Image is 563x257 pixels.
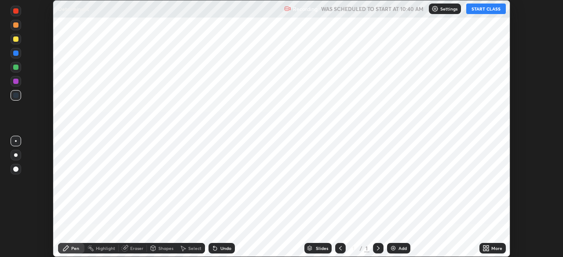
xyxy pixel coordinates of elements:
div: Add [398,246,407,250]
div: More [491,246,502,250]
div: 1 [364,244,369,252]
div: Slides [316,246,328,250]
img: class-settings-icons [431,5,439,12]
div: 1 [349,246,358,251]
p: Settings [440,7,457,11]
button: START CLASS [466,4,506,14]
div: Select [188,246,201,250]
div: Undo [220,246,231,250]
img: add-slide-button [390,245,397,252]
div: Pen [71,246,79,250]
div: / [360,246,362,251]
h5: WAS SCHEDULED TO START AT 10:40 AM [321,5,424,13]
p: Determinant [58,5,89,12]
img: recording.375f2c34.svg [284,5,291,12]
div: Shapes [158,246,173,250]
div: Highlight [96,246,115,250]
p: Recording [293,6,318,12]
div: Eraser [130,246,143,250]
